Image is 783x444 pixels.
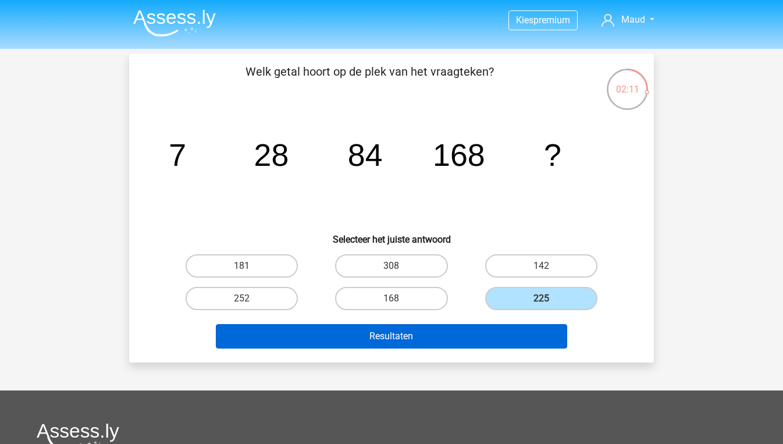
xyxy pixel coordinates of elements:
div: 02:11 [606,68,649,97]
h6: Selecteer het juiste antwoord [148,225,635,245]
tspan: ? [544,137,561,172]
tspan: 7 [169,137,186,172]
label: 308 [335,254,447,278]
label: 225 [485,287,597,310]
a: Maud [597,13,659,27]
label: 252 [186,287,298,310]
tspan: 28 [254,137,289,172]
a: Kiespremium [509,12,577,28]
button: Resultaten [216,324,568,349]
img: Assessly [133,9,216,37]
tspan: 84 [348,137,383,172]
label: 142 [485,254,597,278]
span: Kies [516,15,533,26]
tspan: 168 [433,137,485,172]
label: 168 [335,287,447,310]
span: Maud [621,14,645,25]
span: premium [533,15,570,26]
p: Welk getal hoort op de plek van het vraagteken? [148,63,592,98]
label: 181 [186,254,298,278]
